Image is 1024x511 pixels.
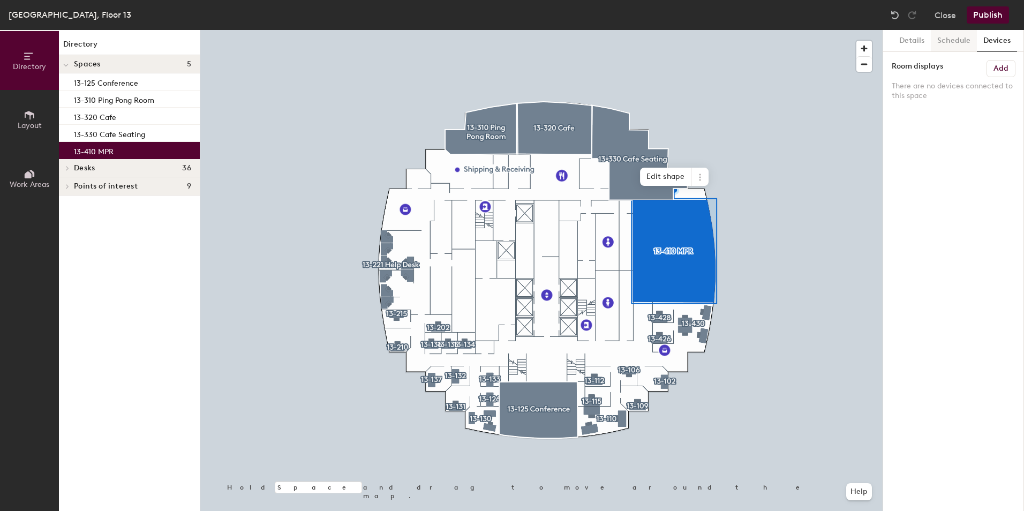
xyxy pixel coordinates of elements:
[977,30,1017,52] button: Devices
[967,6,1009,24] button: Publish
[74,60,101,69] span: Spaces
[74,110,116,122] p: 13-320 Cafe
[59,39,200,55] h1: Directory
[931,30,977,52] button: Schedule
[13,62,46,71] span: Directory
[187,60,191,69] span: 5
[846,483,872,500] button: Help
[74,164,95,172] span: Desks
[890,10,900,20] img: Undo
[74,93,154,105] p: 13-310 Ping Pong Room
[10,180,49,189] span: Work Areas
[74,127,145,139] p: 13-330 Cafe Seating
[892,81,1015,101] p: There are no devices connected to this space
[893,30,931,52] button: Details
[640,168,691,186] span: Edit shape
[993,64,1008,73] h6: Add
[9,8,131,21] div: [GEOGRAPHIC_DATA], Floor 13
[935,6,956,24] button: Close
[187,182,191,191] span: 9
[74,76,138,88] p: 13-125 Conference
[892,60,943,73] label: Room displays
[182,164,191,172] span: 36
[987,60,1015,77] button: Add
[74,182,138,191] span: Points of interest
[907,10,917,20] img: Redo
[18,121,42,130] span: Layout
[74,144,114,156] p: 13-410 MPR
